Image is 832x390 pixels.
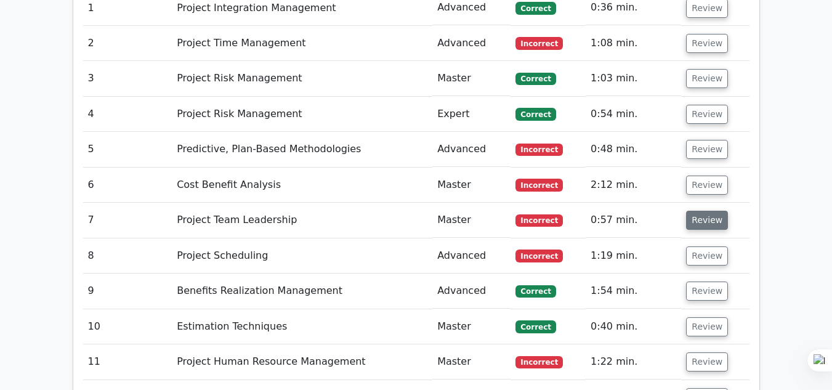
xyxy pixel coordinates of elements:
span: Incorrect [515,144,563,156]
span: Incorrect [515,356,563,368]
button: Review [686,317,728,336]
button: Review [686,176,728,195]
td: 2:12 min. [586,168,681,203]
button: Review [686,211,728,230]
span: Correct [515,285,555,298]
td: 1:22 min. [586,344,681,380]
td: Project Risk Management [172,97,432,132]
span: Correct [515,108,555,120]
td: 5 [83,132,172,167]
td: 1:54 min. [586,274,681,309]
td: Benefits Realization Management [172,274,432,309]
td: Master [432,309,511,344]
td: 8 [83,238,172,274]
button: Review [686,352,728,372]
td: Master [432,203,511,238]
td: Project Human Resource Management [172,344,432,380]
td: Advanced [432,238,511,274]
td: 4 [83,97,172,132]
td: 0:48 min. [586,132,681,167]
button: Review [686,105,728,124]
td: 3 [83,61,172,96]
td: Estimation Techniques [172,309,432,344]
td: 0:40 min. [586,309,681,344]
td: Master [432,61,511,96]
button: Review [686,140,728,159]
td: Project Scheduling [172,238,432,274]
td: 6 [83,168,172,203]
span: Incorrect [515,179,563,191]
td: Project Time Management [172,26,432,61]
td: 2 [83,26,172,61]
td: Project Risk Management [172,61,432,96]
td: 10 [83,309,172,344]
span: Incorrect [515,37,563,49]
span: Incorrect [515,214,563,227]
td: 9 [83,274,172,309]
td: Advanced [432,132,511,167]
button: Review [686,69,728,88]
td: 1:08 min. [586,26,681,61]
td: Cost Benefit Analysis [172,168,432,203]
span: Correct [515,2,555,14]
td: Advanced [432,26,511,61]
td: Master [432,168,511,203]
button: Review [686,34,728,53]
td: Project Team Leadership [172,203,432,238]
span: Incorrect [515,250,563,262]
span: Correct [515,320,555,333]
td: Advanced [432,274,511,309]
td: 0:57 min. [586,203,681,238]
button: Review [686,246,728,266]
td: 1:19 min. [586,238,681,274]
span: Correct [515,73,555,85]
td: 11 [83,344,172,380]
td: 0:54 min. [586,97,681,132]
td: Predictive, Plan-Based Methodologies [172,132,432,167]
button: Review [686,282,728,301]
td: Expert [432,97,511,132]
td: 7 [83,203,172,238]
td: Master [432,344,511,380]
td: 1:03 min. [586,61,681,96]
